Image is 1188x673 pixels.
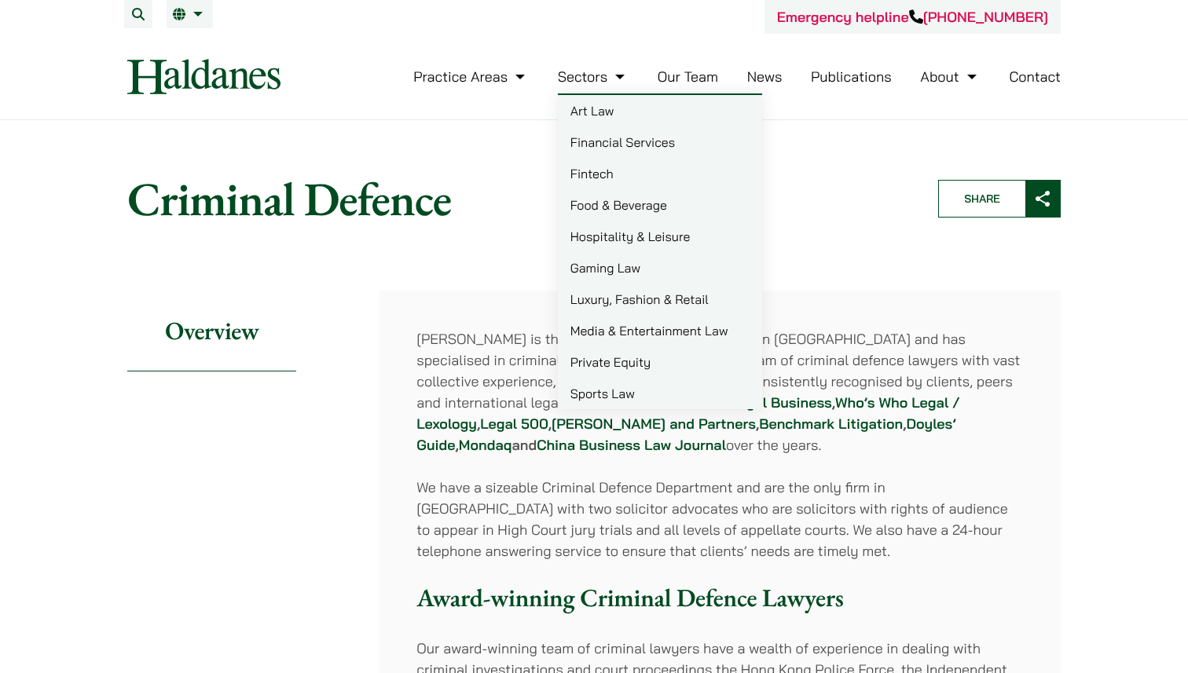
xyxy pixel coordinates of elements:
strong: , [832,393,835,411]
a: Hospitality & Leisure [558,221,762,252]
strong: , , [756,415,907,433]
strong: , [548,415,552,433]
p: [PERSON_NAME] is the best-known criminal law firm in [GEOGRAPHIC_DATA] and has specialised in cri... [416,328,1023,455]
a: Sectors [558,68,629,86]
a: Publications [811,68,892,86]
a: Who’s Who Legal / Lexology [416,393,960,433]
a: Private Equity [558,346,762,378]
a: Financial Services [558,126,762,158]
a: Mondaq [459,436,512,454]
a: News [747,68,783,86]
h1: Criminal Defence [127,170,911,227]
a: EN [173,8,207,20]
h3: Award-winning Criminal Defence Lawyers [416,583,1023,613]
a: Fintech [558,158,762,189]
a: [PERSON_NAME] and Partners [552,415,756,433]
strong: , [456,436,459,454]
a: Emergency helpline[PHONE_NUMBER] [777,8,1048,26]
a: Benchmark Litigation [759,415,903,433]
a: China Business Law Journal [537,436,726,454]
a: Asian Legal Business [688,393,831,411]
a: Our Team [658,68,718,86]
a: Gaming Law [558,252,762,283]
img: Logo of Haldanes [127,59,280,94]
a: Luxury, Fashion & Retail [558,283,762,315]
a: Food & Beverage [558,189,762,221]
strong: and [511,436,537,454]
p: We have a sizeable Criminal Defence Department and are the only firm in [GEOGRAPHIC_DATA] with tw... [416,477,1023,561]
a: Contact [1009,68,1061,86]
a: Sports Law [558,378,762,409]
a: Legal 500 [480,415,548,433]
span: Share [939,181,1025,217]
a: About [920,68,980,86]
h2: Overview [127,291,296,371]
a: Practice Areas [413,68,529,86]
a: Media & Entertainment Law [558,315,762,346]
strong: , [477,415,480,433]
a: Doyles’ Guide [416,415,956,454]
button: Share [938,180,1061,218]
a: Art Law [558,95,762,126]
